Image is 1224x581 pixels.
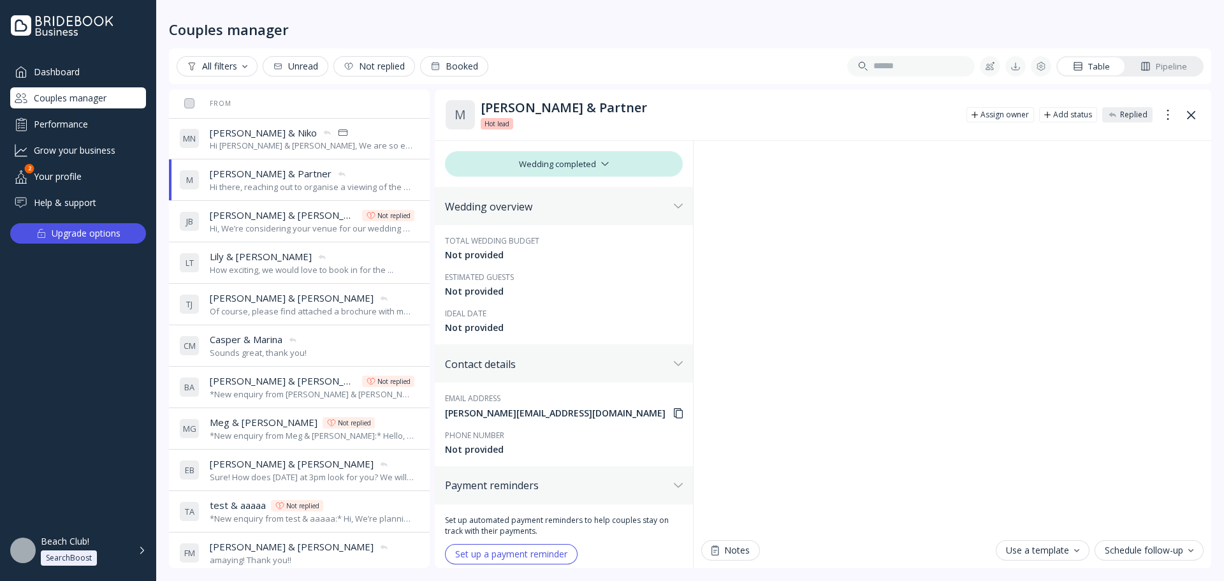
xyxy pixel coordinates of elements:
div: M [445,99,476,130]
iframe: Chat [701,141,1204,533]
div: *New enquiry from test & aaaaa:* Hi, We’re planning our wedding and are very interested in your v... [210,513,414,525]
div: Schedule follow-up [1105,545,1193,555]
span: test & aaaaa [210,499,266,512]
div: 2 [25,164,34,173]
div: Pipeline [1140,61,1187,73]
a: Couples manager [10,87,146,108]
span: Lily & [PERSON_NAME] [210,250,312,263]
div: Set up a payment reminder [455,549,567,559]
div: amaying! Thank you!! [210,554,389,566]
button: Notes [701,540,760,561]
div: Unread [273,61,318,71]
div: SearchBoost [46,553,92,563]
span: [PERSON_NAME] & [PERSON_NAME] [210,374,357,388]
div: Sure! How does [DATE] at 3pm look for you? We will show you around the place and we can chat abou... [210,471,414,483]
span: [PERSON_NAME] & Partner [210,167,331,180]
button: Upgrade options [10,223,146,244]
button: Booked [420,56,488,77]
a: Performance [10,114,146,135]
a: Help & support [10,192,146,213]
button: Not replied [333,56,415,77]
span: Meg & [PERSON_NAME] [210,416,317,429]
div: Email address [445,393,683,404]
span: [PERSON_NAME] & [PERSON_NAME] [210,209,357,222]
div: Couples manager [169,20,289,38]
span: [PERSON_NAME] & [PERSON_NAME] [210,291,374,305]
div: [PERSON_NAME][EMAIL_ADDRESS][DOMAIN_NAME] [445,407,683,420]
div: M G [179,418,200,439]
span: [PERSON_NAME] & [PERSON_NAME] [210,457,374,471]
div: Hi, We’re considering your venue for our wedding and would love to learn more about it. Could you... [210,223,414,235]
div: Hi there, reaching out to organise a viewing of the venue. When works best for you? [210,181,414,193]
div: *New enquiry from [PERSON_NAME] & [PERSON_NAME]:* Hi, We’re considering your venue for our weddin... [210,388,414,401]
img: dpr=1,fit=cover,g=face,w=48,h=48 [10,538,36,563]
div: J B [179,211,200,232]
div: Not replied [344,61,405,71]
div: Total wedding budget [445,235,683,246]
div: Hi [PERSON_NAME] & [PERSON_NAME], We are so excited to confirm your booking for the [DATE]. We ca... [210,140,414,152]
div: *New enquiry from Meg & [PERSON_NAME]:* Hello, we love the look of your venue. Could you share so... [210,430,414,442]
div: Wedding overview [445,200,669,213]
div: Upgrade options [52,224,120,242]
div: E B [179,460,200,480]
div: Notes [711,545,750,555]
div: Not provided [445,285,683,298]
div: Replied [1120,110,1147,120]
button: Schedule follow-up [1095,540,1204,561]
span: Casper & Marina [210,333,282,346]
button: All filters [177,56,258,77]
div: Not replied [377,376,411,386]
div: B A [179,377,200,397]
button: Unread [263,56,328,77]
div: T A [179,501,200,522]
button: Use a template [996,540,1089,561]
div: Contact details [445,358,669,371]
span: [PERSON_NAME] & Niko [210,126,317,140]
div: F M [179,543,200,563]
div: M N [179,128,200,149]
div: From [179,99,231,108]
div: Assign owner [980,110,1029,120]
div: How exciting, we would love to book in for the ... [210,264,393,276]
div: Ideal date [445,308,683,319]
div: Phone number [445,430,683,441]
a: Dashboard [10,61,146,82]
div: Set up automated payment reminders to help couples stay on track with their payments. [445,515,683,536]
div: Not replied [377,210,411,221]
a: Grow your business [10,140,146,161]
div: Sounds great, thank you! [210,347,307,359]
div: L T [179,253,200,273]
div: Your profile [10,166,146,187]
div: All filters [187,61,247,71]
div: M [179,170,200,190]
div: Of course, please find attached a brochure with more information on the venue [210,305,414,318]
div: Table [1073,61,1110,73]
div: Not replied [286,501,319,511]
div: Use a template [1006,545,1079,555]
span: Hot lead [484,119,509,129]
div: C M [179,335,200,356]
div: Not provided [445,249,683,261]
button: Set up a payment reminder [445,544,578,564]
div: Add status [1053,110,1092,120]
div: Estimated guests [445,272,683,283]
div: Wedding completed [445,151,683,177]
div: Not replied [338,418,371,428]
div: Not provided [445,321,683,334]
div: Booked [430,61,478,71]
div: Payment reminders [445,479,669,492]
div: T J [179,294,200,314]
span: [PERSON_NAME] & [PERSON_NAME] [210,540,374,554]
div: [PERSON_NAME] & Partner [481,100,956,115]
div: Not provided [445,443,683,456]
a: Your profile2 [10,166,146,187]
div: Beach Club! [41,536,89,547]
